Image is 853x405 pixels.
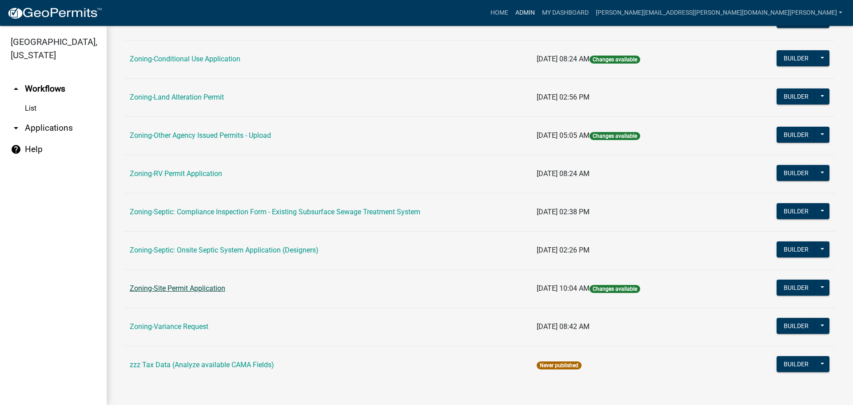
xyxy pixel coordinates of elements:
a: [PERSON_NAME][EMAIL_ADDRESS][PERSON_NAME][DOMAIN_NAME][PERSON_NAME] [592,4,846,21]
span: [DATE] 08:42 AM [537,322,590,331]
button: Builder [777,203,816,219]
button: Builder [777,356,816,372]
button: Builder [777,165,816,181]
span: [DATE] 10:04 AM [537,284,590,293]
button: Builder [777,88,816,104]
span: [DATE] 02:56 PM [537,93,590,101]
span: [DATE] 08:24 AM [537,55,590,63]
button: Builder [777,127,816,143]
a: Zoning-Septic: Compliance Inspection Form - Existing Subsurface Sewage Treatment System [130,208,420,216]
a: Zoning-Conditional Use Application [130,55,240,63]
button: Builder [777,241,816,257]
span: [DATE] 08:24 AM [537,169,590,178]
a: Home [487,4,512,21]
span: Changes available [590,132,640,140]
a: Zoning-Land Alteration Permit [130,93,224,101]
a: Zoning-Septic: Onsite Septic System Application (Designers) [130,246,319,254]
a: Zoning-Other Agency Issued Permits - Upload [130,131,271,140]
a: Zoning-Site Permit Application [130,284,225,293]
span: [DATE] 05:05 AM [537,131,590,140]
span: Changes available [590,285,640,293]
button: Builder [777,12,816,28]
a: My Dashboard [538,4,592,21]
i: arrow_drop_up [11,84,21,94]
span: [DATE] 02:38 PM [537,208,590,216]
span: Never published [537,361,582,369]
a: zzz Tax Data (Analyze available CAMA Fields) [130,361,274,369]
i: help [11,144,21,155]
span: Changes available [590,56,640,64]
button: Builder [777,50,816,66]
a: Zoning-RV Permit Application [130,169,222,178]
button: Builder [777,318,816,334]
a: Zoning-Variance Request [130,322,208,331]
button: Builder [777,280,816,296]
i: arrow_drop_down [11,123,21,133]
a: Admin [512,4,538,21]
span: [DATE] 02:26 PM [537,246,590,254]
